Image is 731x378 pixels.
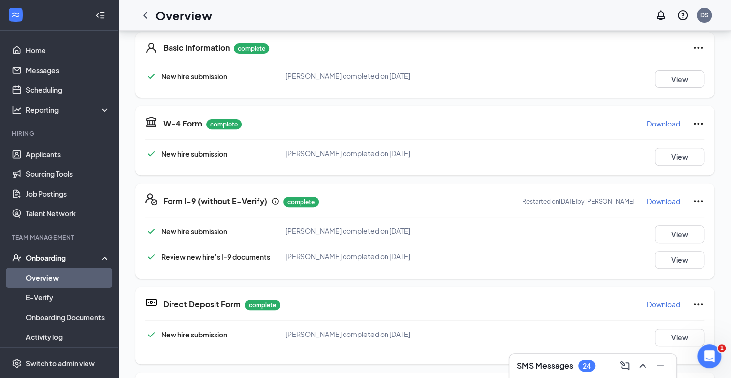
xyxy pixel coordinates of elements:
svg: ChevronUp [637,360,648,372]
svg: Checkmark [145,251,157,263]
span: [PERSON_NAME] completed on [DATE] [285,252,410,261]
div: Switch to admin view [26,358,95,368]
h5: Form I-9 (without E-Verify) [163,196,267,207]
svg: Collapse [95,10,105,20]
span: New hire submission [161,72,227,81]
button: View [655,148,704,166]
h5: Basic Information [163,42,230,53]
span: New hire submission [161,227,227,236]
button: ChevronUp [635,358,650,374]
iframe: Intercom live chat [697,344,721,368]
a: Talent Network [26,204,110,223]
h5: Direct Deposit Form [163,299,241,310]
svg: Checkmark [145,225,157,237]
svg: TaxGovernmentIcon [145,116,157,127]
button: View [655,251,704,269]
button: ComposeMessage [617,358,633,374]
svg: Ellipses [692,195,704,207]
svg: DirectDepositIcon [145,296,157,308]
a: Applicants [26,144,110,164]
a: Scheduling [26,80,110,100]
svg: User [145,42,157,54]
button: Minimize [652,358,668,374]
svg: FormI9EVerifyIcon [145,193,157,205]
div: 24 [583,362,591,370]
svg: Settings [12,358,22,368]
a: Activity log [26,327,110,347]
svg: ComposeMessage [619,360,631,372]
span: New hire submission [161,330,227,339]
svg: QuestionInfo [677,9,688,21]
svg: Checkmark [145,70,157,82]
button: View [655,329,704,346]
p: Download [647,119,680,128]
svg: Ellipses [692,118,704,129]
span: [PERSON_NAME] completed on [DATE] [285,71,410,80]
svg: Analysis [12,105,22,115]
div: Reporting [26,105,111,115]
p: Download [647,299,680,309]
p: complete [283,197,319,207]
button: View [655,70,704,88]
button: View [655,225,704,243]
button: Download [646,296,681,312]
span: [PERSON_NAME] completed on [DATE] [285,330,410,338]
svg: Info [271,197,279,205]
svg: Checkmark [145,148,157,160]
span: Review new hire’s I-9 documents [161,252,270,261]
span: [PERSON_NAME] completed on [DATE] [285,149,410,158]
h1: Overview [155,7,212,24]
svg: ChevronLeft [139,9,151,21]
svg: Notifications [655,9,667,21]
a: Onboarding Documents [26,307,110,327]
a: Sourcing Tools [26,164,110,184]
div: Team Management [12,233,108,242]
svg: Ellipses [692,298,704,310]
a: E-Verify [26,288,110,307]
a: Messages [26,60,110,80]
p: complete [206,119,242,129]
p: Download [647,196,680,206]
span: [PERSON_NAME] completed on [DATE] [285,226,410,235]
span: 1 [718,344,726,352]
svg: Ellipses [692,42,704,54]
button: Download [646,116,681,131]
div: DS [700,11,709,19]
svg: UserCheck [12,253,22,263]
a: Job Postings [26,184,110,204]
div: Hiring [12,129,108,138]
p: complete [234,43,269,54]
svg: WorkstreamLogo [11,10,21,20]
h3: SMS Messages [517,360,573,371]
h5: W-4 Form [163,118,202,129]
p: complete [245,300,280,310]
p: Restarted on [DATE] by [PERSON_NAME] [522,197,635,206]
a: Home [26,41,110,60]
button: Download [646,193,681,209]
div: Onboarding [26,253,102,263]
span: New hire submission [161,149,227,158]
svg: Minimize [654,360,666,372]
a: Overview [26,268,110,288]
svg: Checkmark [145,329,157,340]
